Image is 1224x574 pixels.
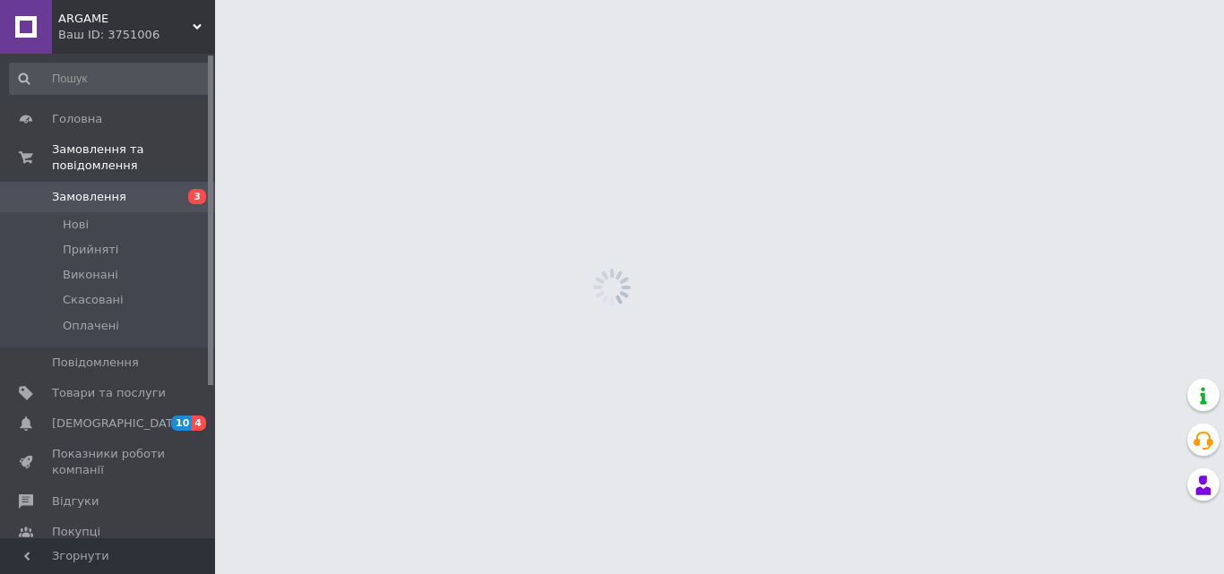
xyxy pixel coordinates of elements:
span: Виконані [63,267,118,283]
span: Замовлення [52,189,126,205]
span: Замовлення та повідомлення [52,141,215,174]
div: Ваш ID: 3751006 [58,27,215,43]
span: Нові [63,217,89,233]
span: ARGAME [58,11,193,27]
span: 10 [171,416,192,431]
span: Оплачені [63,318,119,334]
span: Покупці [52,524,100,540]
span: Скасовані [63,292,124,308]
input: Пошук [9,63,211,95]
span: Прийняті [63,242,118,258]
span: [DEMOGRAPHIC_DATA] [52,416,185,432]
span: Відгуки [52,493,99,510]
span: Повідомлення [52,355,139,371]
span: Головна [52,111,102,127]
span: 4 [192,416,206,431]
span: Показники роботи компанії [52,446,166,478]
span: Товари та послуги [52,385,166,401]
span: 3 [188,189,206,204]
